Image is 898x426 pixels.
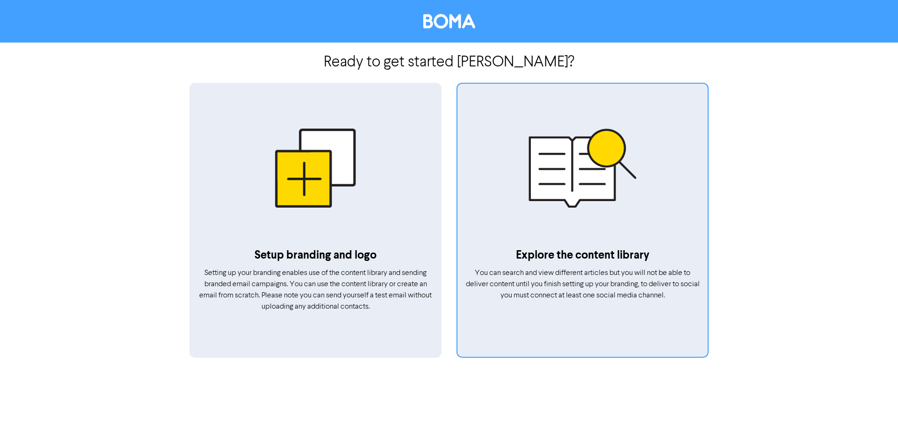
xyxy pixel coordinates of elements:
[465,247,700,264] p: Explore the content library
[457,55,574,70] span: [PERSON_NAME] ?
[199,269,432,310] span: Setting up your branding enables use of the content library and sending branded email campaigns. ...
[423,14,475,29] img: BOMA Logo
[198,247,433,264] p: Setup branding and logo
[851,381,898,426] iframe: Chat Widget
[466,269,700,299] span: You can search and view different articles but you will not be able to deliver content until you ...
[189,43,709,72] h2: Ready to get started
